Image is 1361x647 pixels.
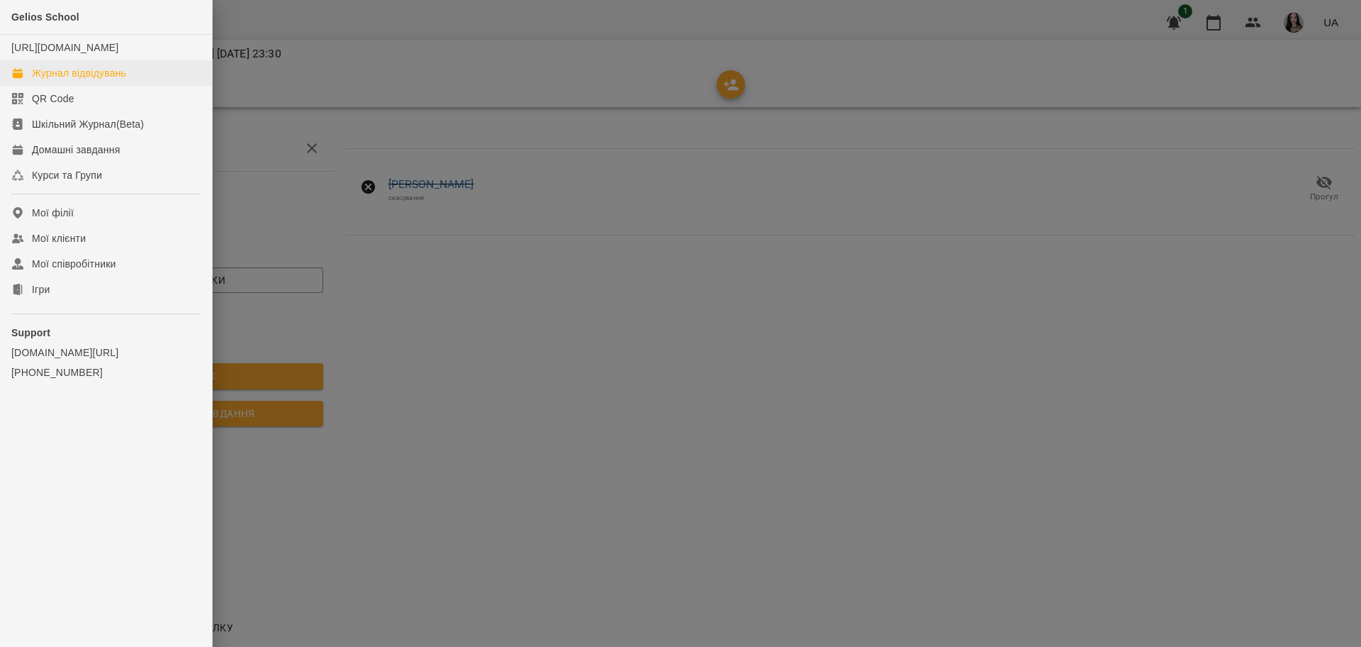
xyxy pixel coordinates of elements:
div: Ігри [32,282,50,297]
div: Мої клієнти [32,231,86,245]
a: [URL][DOMAIN_NAME] [11,42,118,53]
a: [PHONE_NUMBER] [11,365,201,380]
a: [DOMAIN_NAME][URL] [11,345,201,360]
div: Мої філії [32,206,74,220]
div: Курси та Групи [32,168,102,182]
div: QR Code [32,92,74,106]
span: Gelios School [11,11,79,23]
div: Мої співробітники [32,257,116,271]
div: Шкільний Журнал(Beta) [32,117,144,131]
div: Журнал відвідувань [32,66,126,80]
p: Support [11,326,201,340]
div: Домашні завдання [32,143,120,157]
